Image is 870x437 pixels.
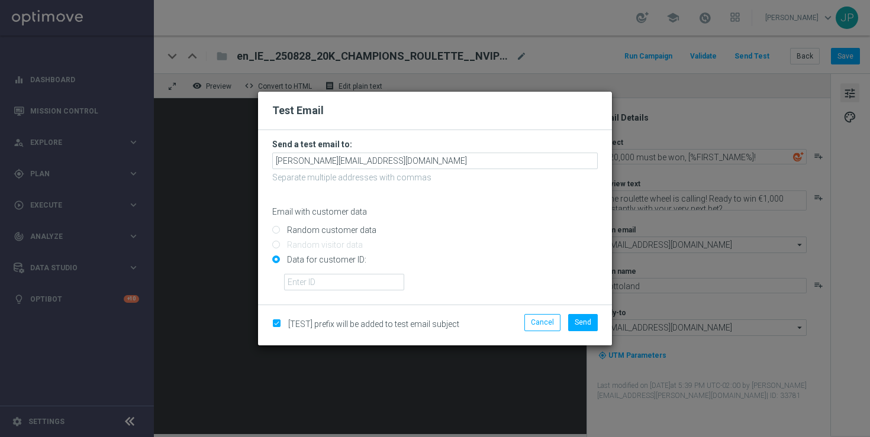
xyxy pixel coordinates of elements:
[272,206,598,217] p: Email with customer data
[288,319,459,329] span: [TEST] prefix will be added to test email subject
[568,314,598,331] button: Send
[284,274,404,290] input: Enter ID
[575,318,591,326] span: Send
[272,139,598,150] h3: Send a test email to:
[284,225,376,235] label: Random customer data
[272,103,598,118] h2: Test Email
[272,172,598,183] p: Separate multiple addresses with commas
[524,314,560,331] button: Cancel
